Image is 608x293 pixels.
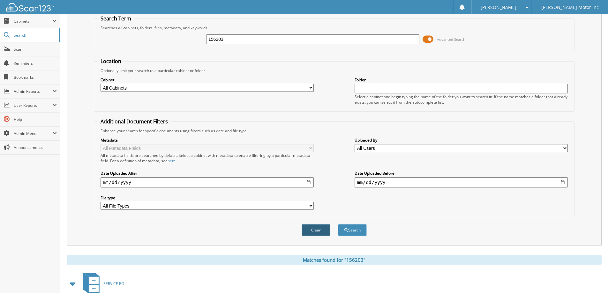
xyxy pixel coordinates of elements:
span: User Reports [14,103,52,108]
label: Cabinet [101,77,314,83]
div: Matches found for "156203" [67,255,602,265]
iframe: Chat Widget [576,262,608,293]
label: Date Uploaded Before [355,171,568,176]
span: Announcements [14,145,57,150]
div: All metadata fields are searched by default. Select a cabinet with metadata to enable filtering b... [101,153,314,164]
label: Uploaded By [355,137,568,143]
span: Admin Menu [14,131,52,136]
div: Enhance your search for specific documents using filters such as date and file type. [97,128,571,134]
legend: Location [97,58,124,65]
span: Cabinets [14,18,52,24]
span: [PERSON_NAME] Motor Inc [541,5,599,9]
label: Date Uploaded After [101,171,314,176]
div: Select a cabinet and begin typing the name of the folder you want to search in. If the name match... [355,94,568,105]
label: File type [101,195,314,201]
span: Reminders [14,61,57,66]
img: scan123-logo-white.svg [6,3,54,11]
a: here [168,158,176,164]
label: Metadata [101,137,314,143]
span: Admin Reports [14,89,52,94]
label: Folder [355,77,568,83]
legend: Search Term [97,15,134,22]
span: Help [14,117,57,122]
div: Searches all cabinets, folders, files, metadata, and keywords [97,25,571,31]
legend: Additional Document Filters [97,118,171,125]
span: SERVICE RO [103,281,124,286]
input: start [101,177,314,187]
button: Search [338,224,367,236]
span: Bookmarks [14,75,57,80]
span: Advanced Search [437,37,465,42]
span: Search [14,33,56,38]
span: Scan [14,47,57,52]
input: end [355,177,568,187]
div: Optionally limit your search to a particular cabinet or folder [97,68,571,73]
span: [PERSON_NAME] [481,5,516,9]
button: Clear [302,224,330,236]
